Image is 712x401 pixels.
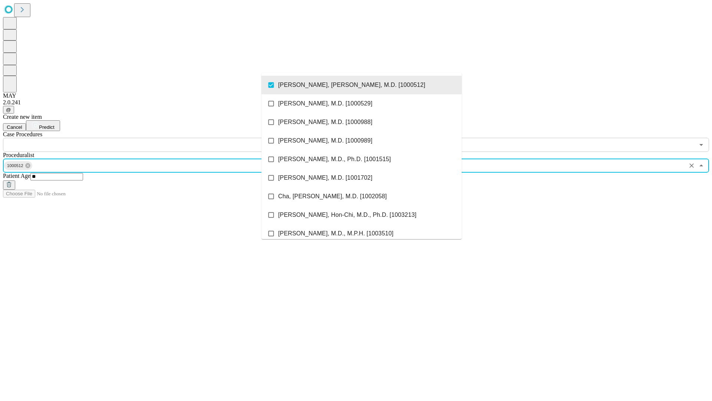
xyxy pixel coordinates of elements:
[3,92,709,99] div: MAY
[278,229,393,238] span: [PERSON_NAME], M.D., M.P.H. [1003510]
[278,118,372,127] span: [PERSON_NAME], M.D. [1000988]
[4,162,26,170] span: 1000512
[3,152,34,158] span: Proceduralist
[3,131,42,137] span: Scheduled Procedure
[39,124,54,130] span: Predict
[696,160,706,171] button: Close
[6,107,11,113] span: @
[3,99,709,106] div: 2.0.241
[3,173,30,179] span: Patient Age
[278,211,416,219] span: [PERSON_NAME], Hon-Chi, M.D., Ph.D. [1003213]
[278,192,387,201] span: Cha, [PERSON_NAME], M.D. [1002058]
[278,99,372,108] span: [PERSON_NAME], M.D. [1000529]
[278,155,391,164] span: [PERSON_NAME], M.D., Ph.D. [1001515]
[3,114,42,120] span: Create new item
[26,120,60,131] button: Predict
[278,173,372,182] span: [PERSON_NAME], M.D. [1001702]
[3,123,26,131] button: Cancel
[278,81,425,89] span: [PERSON_NAME], [PERSON_NAME], M.D. [1000512]
[278,136,372,145] span: [PERSON_NAME], M.D. [1000989]
[686,160,697,171] button: Clear
[7,124,22,130] span: Cancel
[3,106,14,114] button: @
[4,161,32,170] div: 1000512
[696,140,706,150] button: Open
